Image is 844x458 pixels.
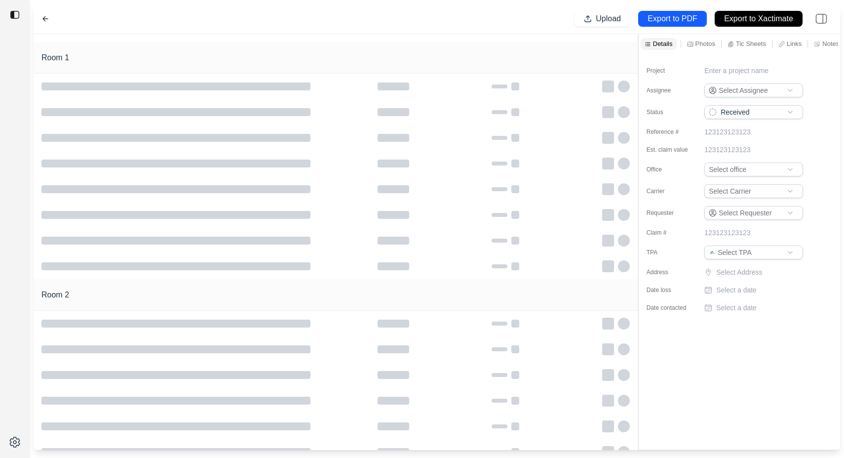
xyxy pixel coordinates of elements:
label: Date contacted [647,304,696,312]
p: 123123123123 [704,228,750,238]
p: Details [653,40,673,48]
p: Export to Xactimate [724,13,793,25]
label: Address [647,268,696,276]
label: Date loss [647,286,696,294]
label: TPA [647,249,696,256]
h1: Room 2 [41,289,69,301]
p: Select a date [716,285,757,295]
label: Reference # [647,128,696,136]
p: Upload [596,13,621,25]
p: Select a date [716,303,757,313]
label: Office [647,166,696,173]
p: Links [787,40,802,48]
label: Est. claim value [647,146,696,154]
img: right-panel.svg [810,8,832,30]
p: Notes [822,40,839,48]
label: Assignee [647,86,696,94]
button: Export to Xactimate [715,11,803,27]
button: Export to PDF [638,11,707,27]
p: Tic Sheets [736,40,766,48]
label: Carrier [647,187,696,195]
label: Requester [647,209,696,217]
p: 123123123123 [704,145,750,155]
button: Upload [575,11,630,27]
label: Status [647,108,696,116]
label: Project [647,67,696,75]
img: toggle sidebar [10,10,20,20]
h1: Room 1 [41,52,69,64]
p: Select Address [716,267,805,277]
p: Photos [695,40,715,48]
p: 123123123123 [704,127,750,137]
p: Enter a project name [704,66,768,76]
label: Claim # [647,229,696,237]
p: Export to PDF [648,13,697,25]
